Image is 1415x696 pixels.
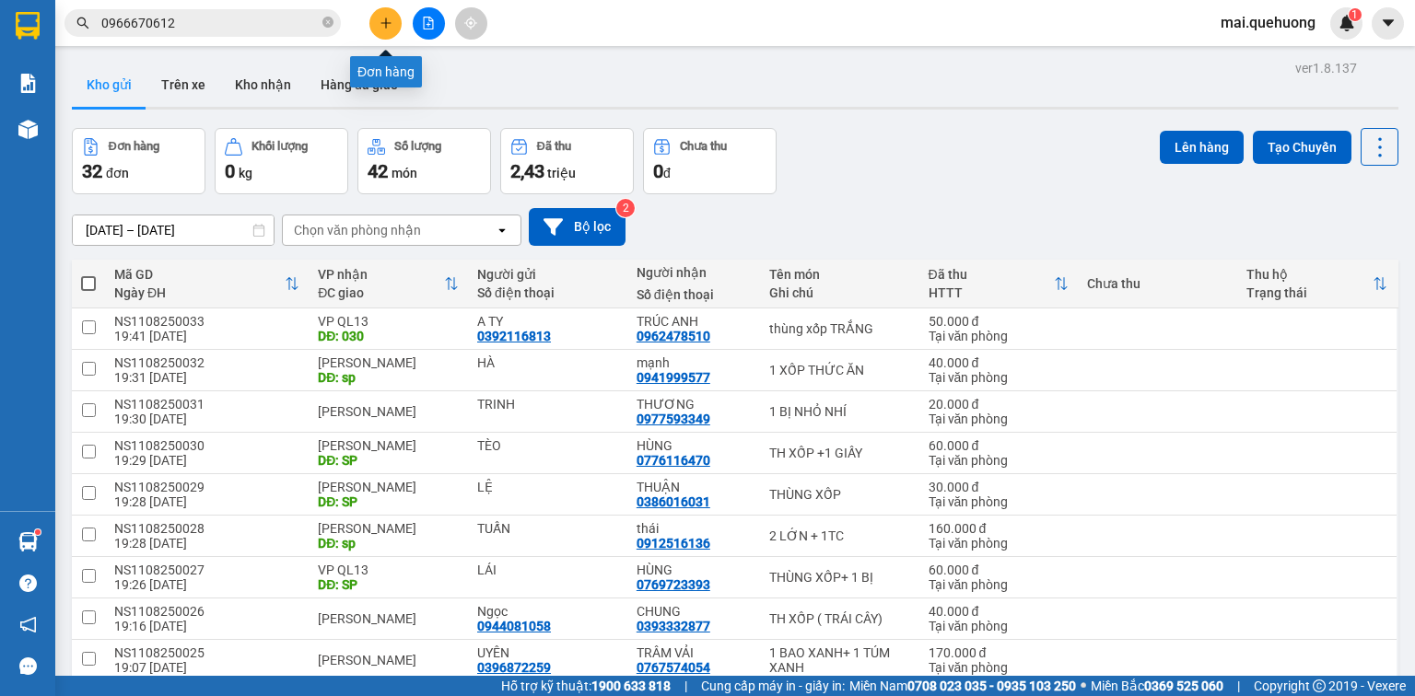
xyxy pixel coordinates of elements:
div: 19:29 [DATE] [114,453,299,468]
div: DĐ: SP [318,453,459,468]
div: 1 BAO XANH+ 1 TÚM XANH [769,645,910,675]
div: TH XỐP ( TRÁI CÂY) [769,611,910,626]
div: NS1108250031 [114,397,299,412]
span: Miền Nam [849,676,1076,696]
b: An Anh Limousine [23,119,101,205]
div: THÙNG XỐP+ 1 BỊ [769,570,910,585]
span: 32 [82,160,102,182]
div: Số lượng [394,140,441,153]
button: Chưa thu0đ [643,128,777,194]
svg: open [495,223,509,238]
div: 0767574054 [637,660,710,675]
div: Đơn hàng [109,140,159,153]
button: Khối lượng0kg [215,128,348,194]
div: Chưa thu [1087,276,1228,291]
div: NS1108250032 [114,355,299,370]
span: 0 [225,160,235,182]
th: Toggle SortBy [105,260,309,308]
div: Tại văn phòng [929,329,1070,343]
th: Toggle SortBy [1237,260,1397,308]
th: Toggle SortBy [919,260,1079,308]
div: 40.000 đ [929,355,1070,370]
span: đơn [106,166,129,180]
input: Select a date range. [73,215,274,245]
div: Ngày ĐH [114,285,285,300]
div: 0776116470 [637,453,710,468]
div: Người gửi [477,267,618,282]
div: Tại văn phòng [929,370,1070,385]
div: DĐ: sp [318,370,459,385]
div: 1 XỐP THỨC ĂN [769,363,910,377]
img: icon-new-feature [1339,15,1355,31]
div: [PERSON_NAME] [318,404,459,419]
div: VP QL13 [318,563,459,577]
div: 19:28 [DATE] [114,536,299,551]
div: Số điện thoại [637,287,751,302]
div: HTTT [929,285,1055,300]
div: 40.000 đ [929,604,1070,619]
span: đ [663,166,671,180]
sup: 2 [616,199,635,217]
div: Tại văn phòng [929,453,1070,468]
div: 19:16 [DATE] [114,619,299,633]
div: thái [637,521,751,536]
div: 0944081058 [477,619,551,633]
button: plus [369,7,402,40]
strong: 0708 023 035 - 0935 103 250 [907,679,1076,693]
div: Ngọc [477,604,618,619]
button: Lên hàng [1160,131,1244,164]
div: Tại văn phòng [929,660,1070,675]
span: question-circle [19,574,37,592]
span: 1 [1351,8,1358,21]
div: ĐC giao [318,285,444,300]
button: Đã thu2,43 triệu [500,128,634,194]
img: logo-vxr [16,12,40,40]
div: Đã thu [929,267,1055,282]
span: món [392,166,417,180]
div: TRÂM VẢI [637,645,751,660]
div: Đã thu [537,140,571,153]
span: copyright [1313,679,1326,692]
div: TH XỐP +1 GIẤY [769,446,910,460]
div: TRINH [477,397,618,412]
div: [PERSON_NAME] [318,611,459,626]
span: Miền Bắc [1091,676,1223,696]
span: | [684,676,687,696]
div: 60.000 đ [929,563,1070,577]
span: message [19,657,37,675]
div: 19:28 [DATE] [114,494,299,509]
span: aim [464,17,477,29]
div: NS1108250025 [114,645,299,660]
div: Tại văn phòng [929,412,1070,426]
div: thùng xốp TRẮNG [769,321,910,336]
div: VP nhận [318,267,444,282]
div: NS1108250028 [114,521,299,536]
button: Hàng đã giao [306,63,413,107]
div: TRÚC ANH [637,314,751,329]
span: Cung cấp máy in - giấy in: [701,676,845,696]
img: warehouse-icon [18,532,38,551]
div: Chưa thu [680,140,727,153]
span: mai.quehuong [1206,11,1330,34]
div: Chọn văn phòng nhận [294,221,421,239]
div: 50.000 đ [929,314,1070,329]
div: [PERSON_NAME] [318,653,459,667]
b: Biên nhận gởi hàng hóa [119,27,177,177]
span: close-circle [322,17,333,28]
div: DĐ: SP [318,494,459,509]
th: Toggle SortBy [309,260,468,308]
button: Tạo Chuyến [1253,131,1351,164]
div: NS1108250030 [114,438,299,453]
div: TÈO [477,438,618,453]
div: Số điện thoại [477,285,618,300]
div: LỆ [477,480,618,494]
div: VP QL13 [318,314,459,329]
div: 60.000 đ [929,438,1070,453]
div: 160.000 đ [929,521,1070,536]
span: notification [19,616,37,633]
div: 0941999577 [637,370,710,385]
span: 0 [653,160,663,182]
button: aim [455,7,487,40]
div: Tại văn phòng [929,577,1070,592]
div: DĐ: sp [318,536,459,551]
